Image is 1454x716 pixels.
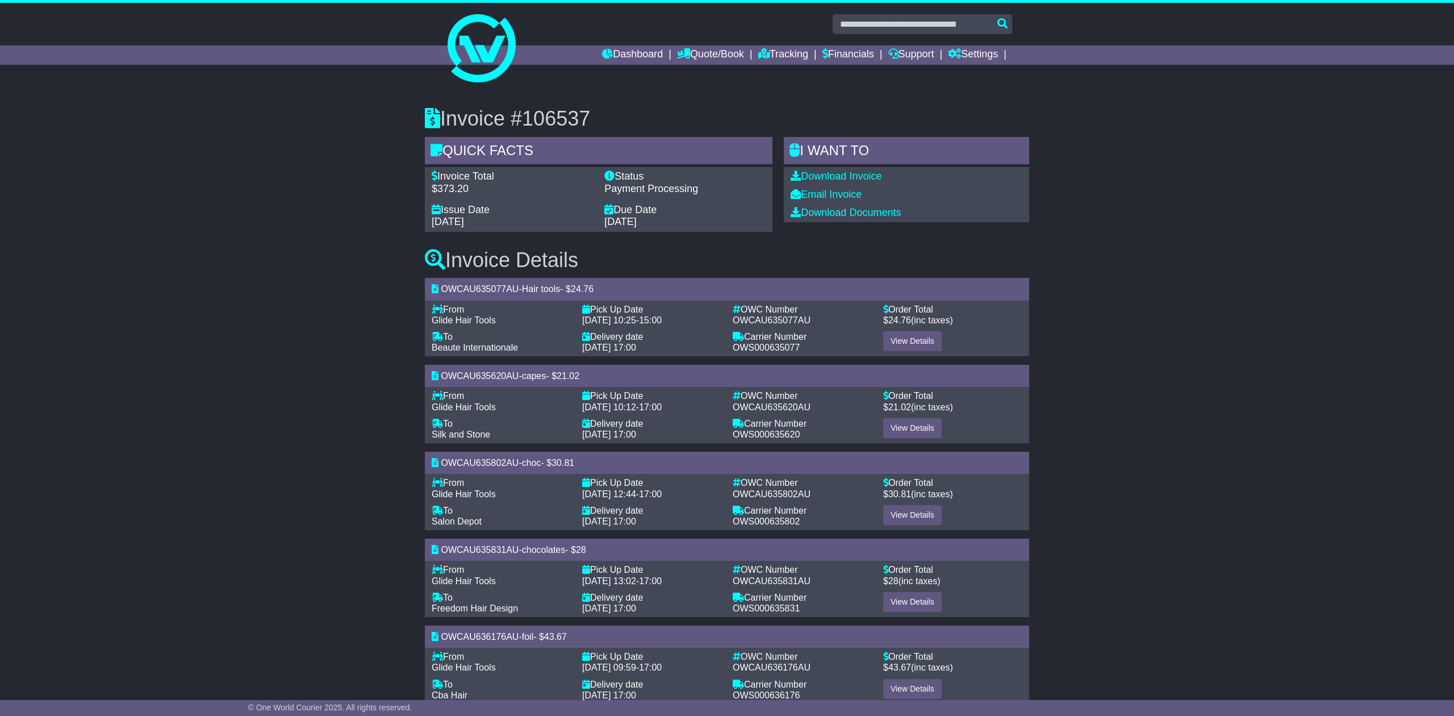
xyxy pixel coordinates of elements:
span: 28 [888,576,899,586]
div: Invoice Total [432,170,593,183]
div: [DATE] [432,216,593,228]
span: 17:00 [639,576,662,586]
div: Delivery date [582,418,721,429]
span: 24.76 [571,284,594,294]
span: Beaute Internationale [432,343,518,352]
div: $373.20 [432,183,593,195]
div: OWC Number [733,564,872,575]
span: 30.81 [888,489,911,499]
div: [DATE] [604,216,766,228]
a: View Details [883,505,942,525]
div: - - $ [425,452,1029,474]
span: OWCAU636176AU [733,663,810,672]
div: To [432,592,571,603]
span: OWS000635620 [733,430,800,439]
div: To [432,418,571,429]
div: Delivery date [582,679,721,690]
span: OWCAU635831AU [441,545,519,555]
div: - [582,402,721,413]
div: Carrier Number [733,418,872,429]
span: Glide Hair Tools [432,663,496,672]
div: $ (inc taxes) [883,489,1022,499]
span: Salon Depot [432,517,482,526]
a: Settings [948,45,998,65]
div: Order Total [883,477,1022,488]
a: Support [888,45,934,65]
div: Pick Up Date [582,477,721,488]
a: View Details [883,418,942,438]
div: Issue Date [432,204,593,217]
span: OWCAU635802AU [441,458,519,468]
div: Delivery date [582,505,721,516]
div: $ (inc taxes) [883,402,1022,413]
span: OWCAU635077AU [733,315,810,325]
span: [DATE] 17:00 [582,690,636,700]
div: - - $ [425,539,1029,561]
span: chocolates [522,545,566,555]
span: 21.02 [557,371,579,381]
span: Freedom Hair Design [432,603,518,613]
span: OWCAU635620AU [441,371,519,381]
span: Glide Hair Tools [432,489,496,499]
span: Glide Hair Tools [432,402,496,412]
span: foil [522,632,533,642]
div: $ (inc taxes) [883,576,1022,586]
span: [DATE] 10:25 [582,315,636,325]
div: $ (inc taxes) [883,662,1022,673]
div: Delivery date [582,592,721,603]
div: From [432,390,571,401]
div: Pick Up Date [582,304,721,315]
span: [DATE] 13:02 [582,576,636,586]
span: Glide Hair Tools [432,315,496,325]
span: 24.76 [888,315,911,325]
a: View Details [883,331,942,351]
span: [DATE] 09:59 [582,663,636,672]
span: OWCAU635831AU [733,576,810,586]
a: Tracking [758,45,808,65]
span: 17:00 [639,489,662,499]
span: 43.67 [888,663,911,672]
span: OWS000635831 [733,603,800,613]
span: OWCAU635620AU [733,402,810,412]
div: - - $ [425,626,1029,648]
span: Glide Hair Tools [432,576,496,586]
div: - [582,315,721,326]
a: Quote/Book [677,45,744,65]
div: Delivery date [582,331,721,342]
span: Hair tools [522,284,561,294]
div: Order Total [883,304,1022,315]
div: Payment Processing [604,183,766,195]
span: 17:00 [639,663,662,672]
div: From [432,304,571,315]
span: [DATE] 12:44 [582,489,636,499]
div: OWC Number [733,390,872,401]
span: OWS000635077 [733,343,800,352]
span: [DATE] 10:12 [582,402,636,412]
div: OWC Number [733,477,872,488]
div: Quick Facts [425,137,772,168]
a: View Details [883,679,942,699]
div: Order Total [883,651,1022,662]
span: 21.02 [888,402,911,412]
div: Carrier Number [733,679,872,690]
a: Email Invoice [791,189,862,200]
span: 17:00 [639,402,662,412]
span: [DATE] 17:00 [582,603,636,613]
div: - [582,576,721,586]
div: Order Total [883,564,1022,575]
div: OWC Number [733,304,872,315]
span: [DATE] 17:00 [582,517,636,526]
div: From [432,477,571,488]
div: From [432,651,571,662]
div: - - $ [425,278,1029,300]
span: 43.67 [544,632,567,642]
span: 15:00 [639,315,662,325]
span: capes [522,371,546,381]
div: $ (inc taxes) [883,315,1022,326]
h3: Invoice Details [425,249,1029,272]
a: Download Documents [791,207,901,218]
div: Order Total [883,390,1022,401]
div: - [582,662,721,673]
span: 30.81 [551,458,574,468]
span: OWCAU635077AU [441,284,519,294]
